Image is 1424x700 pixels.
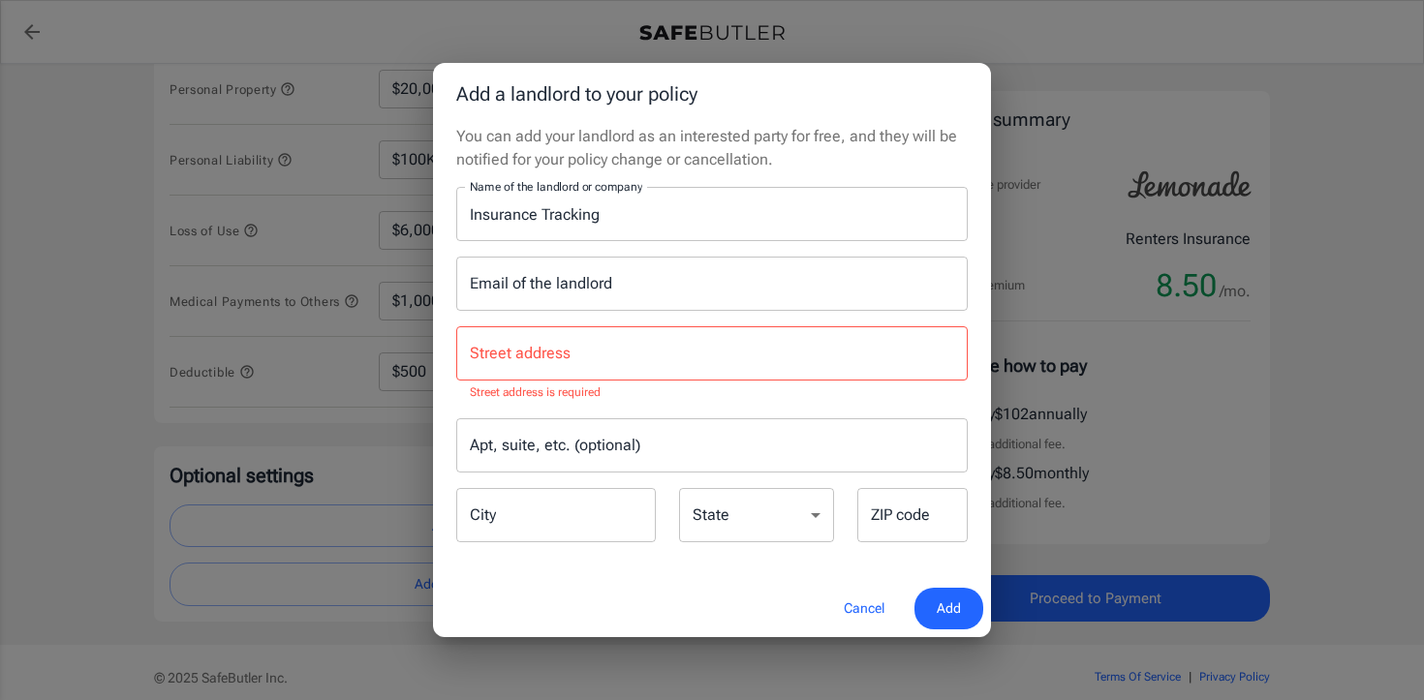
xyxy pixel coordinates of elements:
[470,178,642,195] label: Name of the landlord or company
[433,63,991,125] h2: Add a landlord to your policy
[456,125,968,171] p: You can add your landlord as an interested party for free, and they will be notified for your pol...
[470,383,954,403] p: Street address is required
[821,588,907,629] button: Cancel
[937,596,961,621] span: Add
[914,588,983,629] button: Add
